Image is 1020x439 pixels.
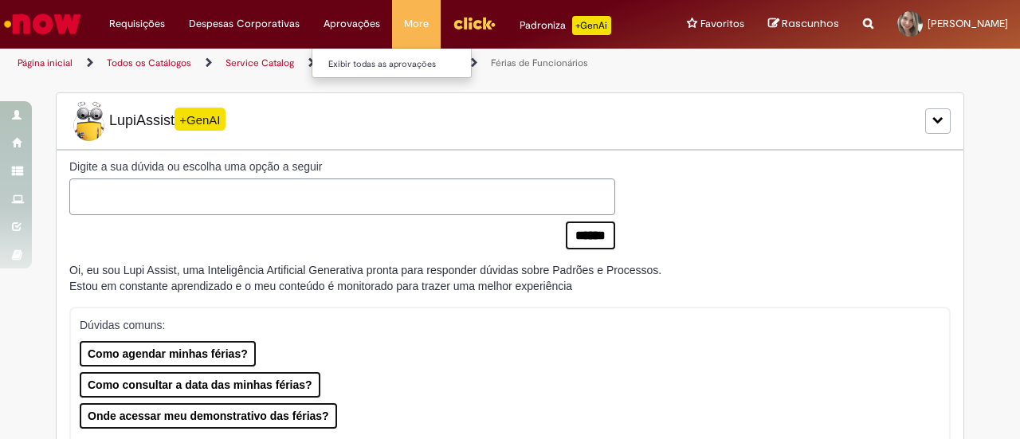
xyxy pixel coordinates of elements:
[404,16,429,32] span: More
[572,16,611,35] p: +GenAi
[69,262,661,294] div: Oi, eu sou Lupi Assist, uma Inteligência Artificial Generativa pronta para responder dúvidas sobr...
[69,159,615,174] label: Digite a sua dúvida ou escolha uma opção a seguir
[69,101,226,141] span: LupiAssist
[69,101,109,141] img: Lupi
[226,57,294,69] a: Service Catalog
[107,57,191,69] a: Todos os Catálogos
[80,341,256,366] button: Como agendar minhas férias?
[312,48,472,78] ul: Aprovações
[80,317,928,333] p: Dúvidas comuns:
[491,57,588,69] a: Férias de Funcionários
[2,8,84,40] img: ServiceNow
[768,17,839,32] a: Rascunhos
[189,16,300,32] span: Despesas Corporativas
[520,16,611,35] div: Padroniza
[175,108,226,131] span: +GenAI
[80,372,320,398] button: Como consultar a data das minhas férias?
[18,57,73,69] a: Página inicial
[56,92,964,150] div: LupiLupiAssist+GenAI
[312,56,488,73] a: Exibir todas as aprovações
[80,403,337,429] button: Onde acessar meu demonstrativo das férias?
[700,16,744,32] span: Favoritos
[109,16,165,32] span: Requisições
[324,16,380,32] span: Aprovações
[453,11,496,35] img: click_logo_yellow_360x200.png
[928,17,1008,30] span: [PERSON_NAME]
[782,16,839,31] span: Rascunhos
[12,49,668,78] ul: Trilhas de página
